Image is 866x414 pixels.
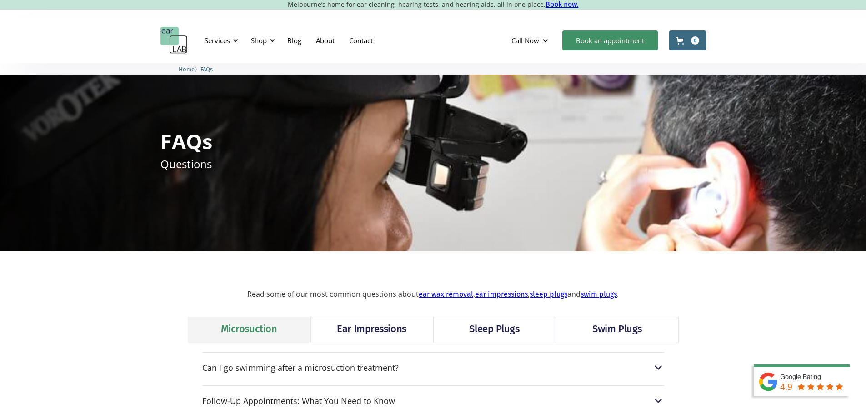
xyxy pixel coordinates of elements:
a: swim plugs [581,290,617,299]
a: home [160,27,188,54]
div: Follow-Up Appointments: What You Need to Know [202,396,395,405]
div: Call Now [504,27,558,54]
p: Read some of our most common questions about , , and . [18,290,848,299]
div: Shop [245,27,278,54]
div: Services [199,27,241,54]
a: ear wax removal [419,290,473,299]
a: sleep plugs [530,290,567,299]
div: Call Now [511,36,539,45]
a: ear impressions [475,290,528,299]
h1: FAQs [160,131,212,151]
div: Microsuction [221,322,277,336]
a: Contact [342,27,380,54]
span: Home [179,66,195,73]
li: 〉 [179,65,200,74]
div: Ear Impressions [337,322,406,336]
a: About [309,27,342,54]
div: Follow-Up Appointments: What You Need to Know [202,395,664,407]
a: Book an appointment [562,30,658,50]
div: Sleep Plugs [469,322,519,336]
a: Open cart [669,30,706,50]
a: Home [179,65,195,73]
div: Shop [251,36,267,45]
div: Can I go swimming after a microsuction treatment? [202,363,399,372]
a: Blog [280,27,309,54]
div: Can I go swimming after a microsuction treatment? [202,362,664,374]
p: Questions [160,156,212,172]
div: Services [205,36,230,45]
div: 0 [691,36,699,45]
a: FAQs [200,65,213,73]
span: FAQs [200,66,213,73]
div: Swim Plugs [592,322,642,336]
